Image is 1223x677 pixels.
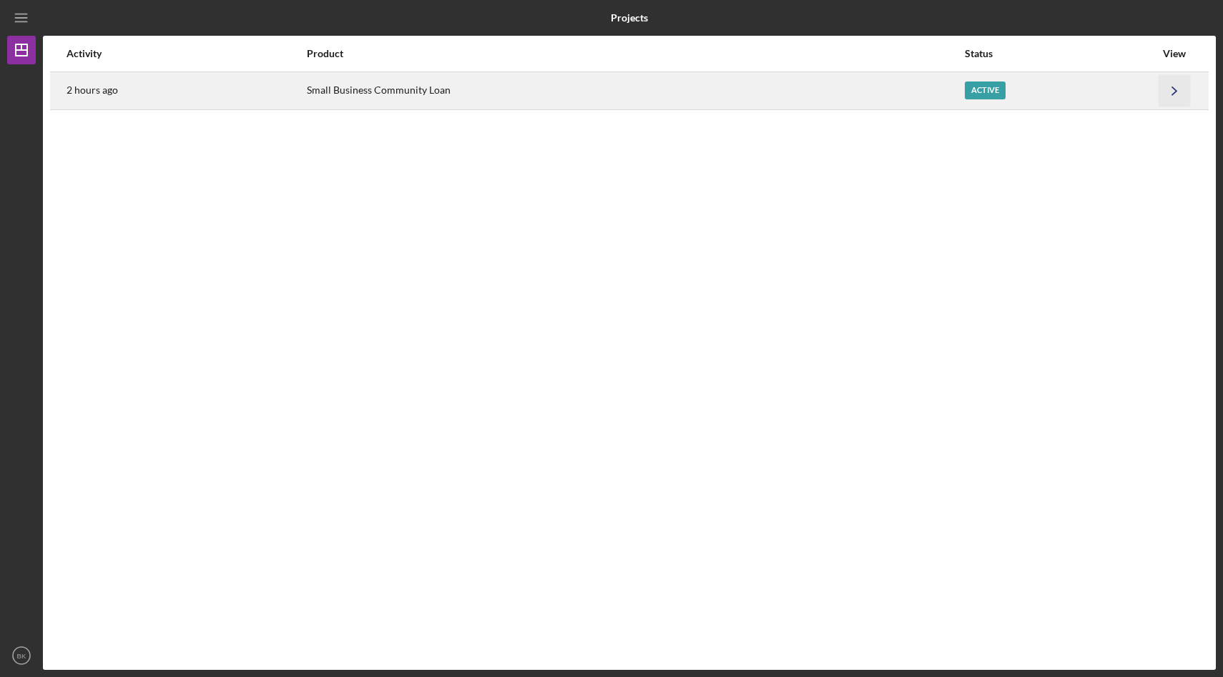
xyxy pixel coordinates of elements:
button: BK [7,641,36,670]
b: Projects [611,12,648,24]
div: View [1156,48,1192,59]
div: Activity [67,48,305,59]
text: BK [17,652,26,660]
div: Small Business Community Loan [307,73,964,109]
div: Status [965,48,1155,59]
time: 2025-09-02 17:42 [67,84,118,96]
div: Active [965,81,1006,99]
div: Product [307,48,964,59]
